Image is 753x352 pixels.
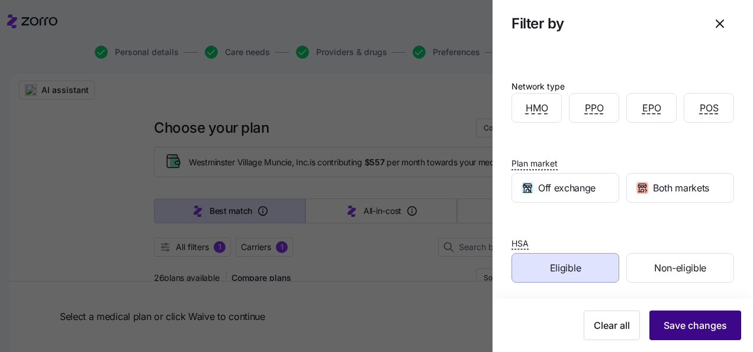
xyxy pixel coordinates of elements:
[511,238,529,249] span: HSA
[538,181,596,196] span: Off exchange
[511,80,565,93] div: Network type
[642,101,661,116] span: EPO
[585,101,604,116] span: PPO
[526,101,548,116] span: HMO
[584,311,640,340] button: Clear all
[654,261,706,276] span: Non-eligible
[649,311,741,340] button: Save changes
[594,318,630,332] span: Clear all
[700,101,719,116] span: POS
[511,158,558,169] span: Plan market
[511,14,696,33] h1: Filter by
[550,261,581,276] span: Eligible
[653,181,709,196] span: Both markets
[664,318,727,332] span: Save changes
